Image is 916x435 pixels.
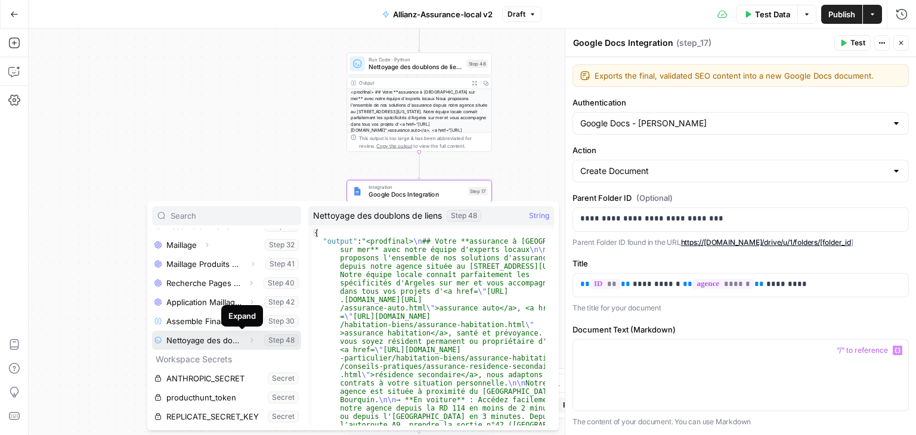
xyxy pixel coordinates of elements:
textarea: Google Docs Integration [573,37,673,49]
span: ( step_17 ) [676,37,711,49]
button: Select variable Recherche Pages Conseils Allianz.fr [152,274,301,293]
button: Test [834,35,871,51]
span: Copy the output [376,143,412,148]
span: “/” to reference [832,346,893,355]
label: Authentication [572,97,909,108]
a: https://[DOMAIN_NAME]/drive/u/1/folders/[folder_id [681,238,851,247]
span: Nettoyage des doublons de liens [369,63,463,72]
g: Edge from step_34 to step_35 [418,406,421,434]
div: Step 48 [447,210,481,222]
span: Test [850,38,865,48]
button: Draft [502,7,541,22]
label: Title [572,257,909,269]
button: Select variable ANTHROPIC_SECRET [152,369,301,388]
p: The content of your document. You can use Markdown [572,416,909,428]
span: Test Data [755,8,790,20]
span: (Optional) [636,192,673,204]
button: Select variable producthunt_token [152,388,301,407]
label: Document Text (Markdown) [572,324,909,335]
div: IntegrationGoogle Docs IntegrationStep 17Output{ "file_url":"[URL][DOMAIN_NAME] /1z6gEcqoa13-Kboi... [346,180,492,279]
input: Create Document [580,165,887,177]
label: Parent Folder ID [572,192,909,204]
button: Select variable Nettoyage des doublons de liens [152,331,301,350]
g: Edge from step_48 to step_17 [418,151,421,179]
input: Search [171,210,296,222]
button: Select variable Maillage [152,235,301,254]
span: Integration [369,183,464,191]
img: Instagram%20post%20-%201%201.png [352,187,362,196]
span: Run Code · Python [369,56,463,64]
g: Edge from step_30 to step_48 [418,24,421,52]
div: This output is too large & has been abbreviated for review. to view the full content. [359,135,487,150]
button: Allianz-Assurance-local v2 [375,5,500,24]
button: Test Data [736,5,797,24]
button: Select variable REPLICATE_SECRET_KEY [152,407,301,426]
button: Select variable Assemble Final Content [152,312,301,331]
p: Parent Folder ID found in the URL ] [572,237,909,248]
div: Run Code · PythonNettoyage des doublons de liensStep 48Output<prodfinal> ## Votre **assurance à [... [346,52,492,152]
label: Action [572,144,909,156]
input: Google Docs - Rodrigue [580,117,887,129]
button: Select variable Maillage Produits Allianz [152,254,301,274]
div: Step 48 [466,60,487,68]
p: The title for your document [572,302,909,314]
button: Select variable Application Maillage Pages Conseils [152,293,301,312]
span: Nettoyage des doublons de liens [313,210,442,222]
span: Allianz-Assurance-local v2 [393,8,493,20]
button: Publish [821,5,862,24]
span: Google Docs Integration [369,189,464,199]
span: Draft [507,9,525,20]
textarea: Exports the final, validated SEO content into a new Google Docs document. [595,70,901,82]
span: String [529,210,549,222]
div: Step 17 [468,187,488,195]
span: Publish [828,8,855,20]
div: Output [359,79,466,87]
p: Workspace Secrets [152,350,301,369]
